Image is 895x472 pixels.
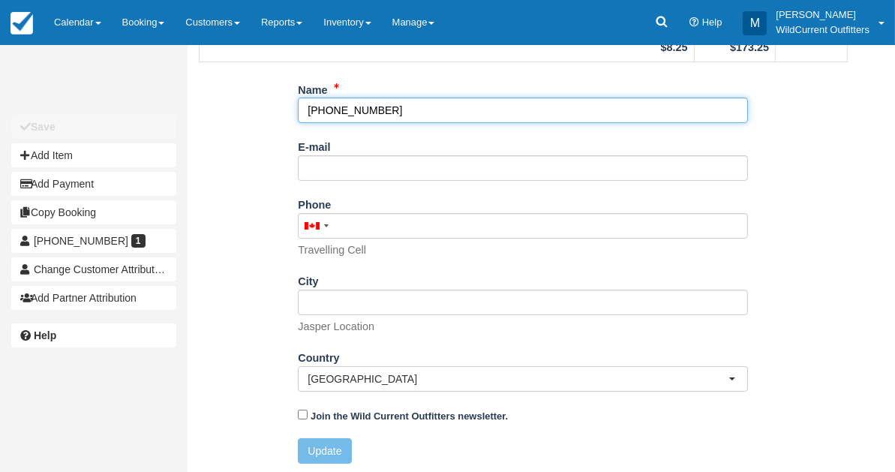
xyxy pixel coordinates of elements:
[34,263,169,275] span: Change Customer Attribution
[34,235,128,247] span: [PHONE_NUMBER]
[689,18,699,28] i: Help
[743,11,767,35] div: M
[298,134,330,155] label: E-mail
[298,269,318,290] label: City
[299,214,333,238] div: Canada: +1
[298,192,331,213] label: Phone
[11,286,176,310] button: Add Partner Attribution
[11,323,176,347] a: Help
[298,438,351,464] button: Update
[298,345,339,366] label: Country
[11,12,33,35] img: checkfront-main-nav-mini-logo.png
[776,23,869,38] p: WildCurrent Outfitters
[131,234,146,248] span: 1
[11,200,176,224] button: Copy Booking
[11,172,176,196] button: Add Payment
[11,143,176,167] button: Add Item
[298,242,366,258] p: Travelling Cell
[311,410,508,422] strong: Join the Wild Current Outfitters newsletter.
[730,41,769,53] strong: $173.25
[776,8,869,23] p: [PERSON_NAME]
[11,229,176,253] a: [PHONE_NUMBER] 1
[308,371,728,386] span: [GEOGRAPHIC_DATA]
[11,257,176,281] button: Change Customer Attribution
[702,17,722,28] span: Help
[298,366,748,392] button: [GEOGRAPHIC_DATA]
[34,329,56,341] b: Help
[298,77,327,98] label: Name
[298,410,308,419] input: Join the Wild Current Outfitters newsletter.
[11,115,176,139] button: Save
[298,319,374,335] p: Jasper Location
[31,121,56,133] b: Save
